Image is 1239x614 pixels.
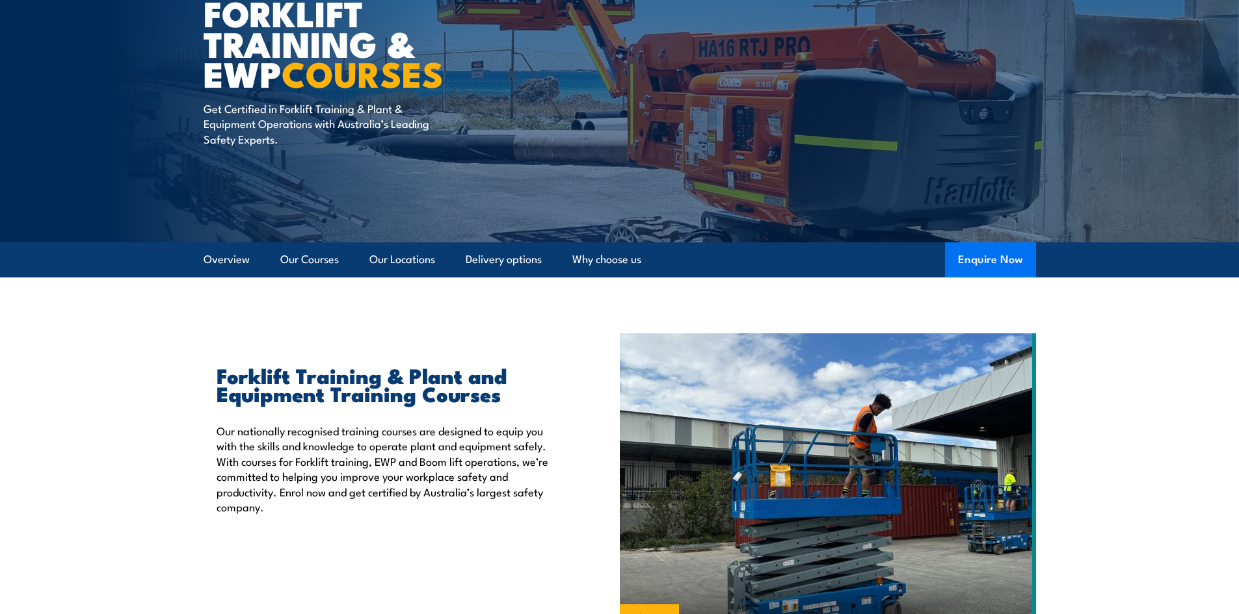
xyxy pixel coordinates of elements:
[204,242,250,277] a: Overview
[204,101,441,146] p: Get Certified in Forklift Training & Plant & Equipment Operations with Australia’s Leading Safety...
[217,423,560,514] p: Our nationally recognised training courses are designed to equip you with the skills and knowledg...
[466,242,542,277] a: Delivery options
[282,45,444,99] strong: COURSES
[369,242,435,277] a: Our Locations
[945,242,1036,277] button: Enquire Now
[217,366,560,402] h2: Forklift Training & Plant and Equipment Training Courses
[572,242,641,277] a: Why choose us
[280,242,339,277] a: Our Courses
